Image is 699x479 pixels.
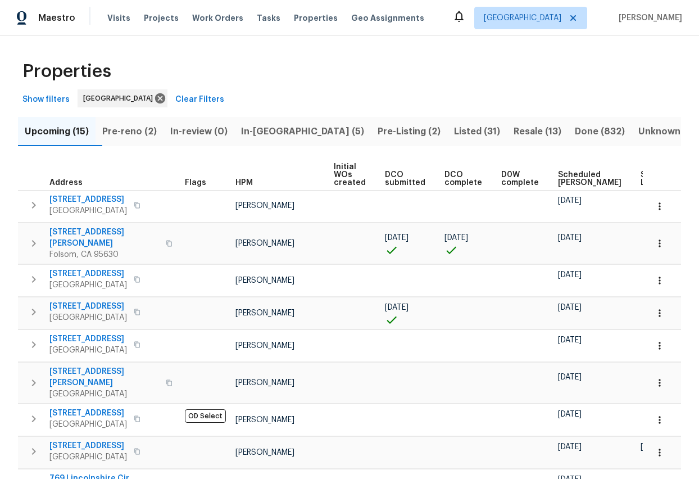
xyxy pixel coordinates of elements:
span: Flags [185,179,206,187]
span: Show filters [22,93,70,107]
span: [GEOGRAPHIC_DATA] [484,12,561,24]
span: In-[GEOGRAPHIC_DATA] (5) [241,124,364,139]
span: Done (832) [575,124,625,139]
span: Tasks [257,14,280,22]
span: [DATE] [641,443,664,451]
span: Properties [22,66,111,77]
span: Properties [294,12,338,24]
span: [GEOGRAPHIC_DATA] [49,419,127,430]
span: [DATE] [558,410,582,418]
span: [DATE] [558,234,582,242]
span: Work Orders [192,12,243,24]
span: [STREET_ADDRESS] [49,440,127,451]
span: [DATE] [385,234,408,242]
span: [DATE] [444,234,468,242]
span: Unknown (0) [638,124,696,139]
span: [STREET_ADDRESS] [49,268,127,279]
span: [DATE] [558,336,582,344]
span: Address [49,179,83,187]
span: [PERSON_NAME] [235,416,294,424]
span: [DATE] [558,443,582,451]
span: Upcoming (15) [25,124,89,139]
span: Visits [107,12,130,24]
span: OD Select [185,409,226,423]
span: Initial WOs created [334,163,366,187]
span: [PERSON_NAME] [235,239,294,247]
span: [PERSON_NAME] [235,309,294,317]
span: [STREET_ADDRESS] [49,408,127,419]
span: Resale (13) [514,124,561,139]
span: Scheduled LCO [641,171,683,187]
div: [GEOGRAPHIC_DATA] [78,89,167,107]
span: [GEOGRAPHIC_DATA] [49,312,127,323]
span: Pre-reno (2) [102,124,157,139]
span: DCO submitted [385,171,425,187]
span: [DATE] [558,304,582,311]
span: Listed (31) [454,124,500,139]
span: Pre-Listing (2) [378,124,441,139]
span: [GEOGRAPHIC_DATA] [49,345,127,356]
button: Show filters [18,89,74,110]
span: [DATE] [558,373,582,381]
span: [PERSON_NAME] [235,342,294,350]
span: Folsom, CA 95630 [49,249,159,260]
span: [GEOGRAPHIC_DATA] [49,279,127,291]
span: Geo Assignments [351,12,424,24]
span: [DATE] [558,271,582,279]
span: [STREET_ADDRESS][PERSON_NAME] [49,366,159,388]
span: [DATE] [558,197,582,205]
span: [GEOGRAPHIC_DATA] [49,451,127,463]
span: [PERSON_NAME] [235,202,294,210]
span: [GEOGRAPHIC_DATA] [83,93,157,104]
span: [GEOGRAPHIC_DATA] [49,388,159,400]
span: [GEOGRAPHIC_DATA] [49,205,127,216]
span: [PERSON_NAME] [235,379,294,387]
span: [STREET_ADDRESS] [49,301,127,312]
span: [STREET_ADDRESS][PERSON_NAME] [49,227,159,249]
span: HPM [235,179,253,187]
span: [PERSON_NAME] [235,449,294,457]
span: Maestro [38,12,75,24]
button: Clear Filters [171,89,229,110]
span: [PERSON_NAME] [235,277,294,284]
span: [STREET_ADDRESS] [49,333,127,345]
span: In-review (0) [170,124,228,139]
span: [DATE] [385,304,408,311]
span: [PERSON_NAME] [614,12,682,24]
span: Scheduled [PERSON_NAME] [558,171,621,187]
span: Projects [144,12,179,24]
span: D0W complete [501,171,539,187]
span: Clear Filters [175,93,224,107]
span: DCO complete [444,171,482,187]
span: [STREET_ADDRESS] [49,194,127,205]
